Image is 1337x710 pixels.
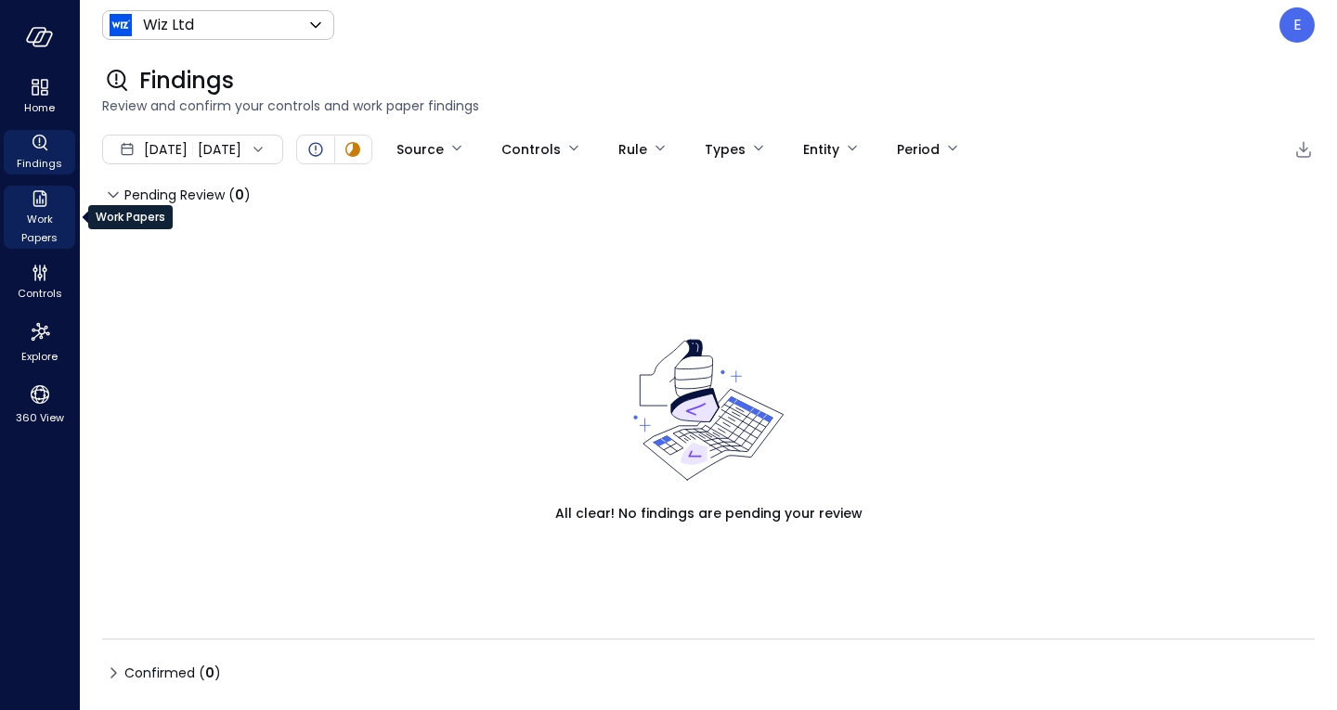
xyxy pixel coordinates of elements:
div: Source [396,134,444,165]
div: Controls [501,134,561,165]
p: E [1293,14,1302,36]
span: Confirmed [124,658,221,688]
div: ( ) [228,185,251,205]
span: [DATE] [144,139,188,160]
div: Findings [4,130,75,174]
img: Icon [110,14,132,36]
div: Home [4,74,75,119]
div: Types [705,134,746,165]
span: Pending Review [124,180,251,210]
div: ( ) [199,663,221,683]
div: 360 View [4,379,75,429]
span: All clear! No findings are pending your review [555,503,863,523]
span: 0 [205,664,214,682]
div: Work Papers [88,205,173,229]
div: Rule [618,134,647,165]
span: 0 [235,186,244,204]
span: 360 View [16,408,64,427]
div: Work Papers [4,186,75,249]
span: Explore [21,347,58,366]
div: Entity [803,134,839,165]
span: Home [24,98,55,117]
div: Controls [4,260,75,304]
div: Open [305,138,327,161]
div: In Progress [342,138,364,161]
p: Wiz Ltd [143,14,194,36]
span: Controls [18,284,62,303]
span: Findings [17,154,62,173]
div: Explore [4,316,75,368]
span: Findings [139,66,234,96]
span: Work Papers [11,210,68,247]
div: Period [897,134,940,165]
span: Review and confirm your controls and work paper findings [102,96,1315,116]
div: Elad Aharon [1279,7,1315,43]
